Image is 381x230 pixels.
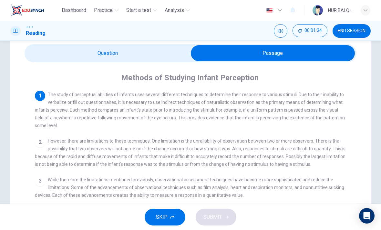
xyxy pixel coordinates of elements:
[35,176,45,186] div: 3
[313,5,323,15] img: Profile picture
[26,25,33,29] span: CEFR
[162,5,192,16] button: Analysis
[10,4,59,17] a: EduSynch logo
[35,177,344,198] span: While there are the limitations mentioned previously, observational assessment techniques have be...
[35,137,45,147] div: 2
[124,5,160,16] button: Start a test
[304,28,322,33] span: 00:01:34
[165,6,184,14] span: Analysis
[91,5,121,16] button: Practice
[35,92,345,128] span: The study of perceptual abilities of infants uses several different techniques to determine their...
[265,8,273,13] img: en
[359,208,375,224] div: Open Intercom Messenger
[35,91,45,101] div: 1
[121,73,259,83] h4: Methods of Studying Infant Perception
[293,24,327,38] div: Hide
[10,4,44,17] img: EduSynch logo
[62,6,86,14] span: Dashboard
[126,6,151,14] span: Start a test
[59,5,89,16] button: Dashboard
[293,24,327,37] button: 00:01:34
[274,24,287,38] div: Mute
[156,213,168,222] span: SKIP
[26,29,46,37] h1: Reading
[333,24,371,38] button: END SESSION
[35,138,345,167] span: However, there are limitations to these techniques. One limitation is the unreliability of observ...
[328,6,353,14] div: NUR BALQIS [PERSON_NAME] BINTI [PERSON_NAME]
[94,6,113,14] span: Practice
[338,28,366,34] span: END SESSION
[145,209,185,225] button: SKIP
